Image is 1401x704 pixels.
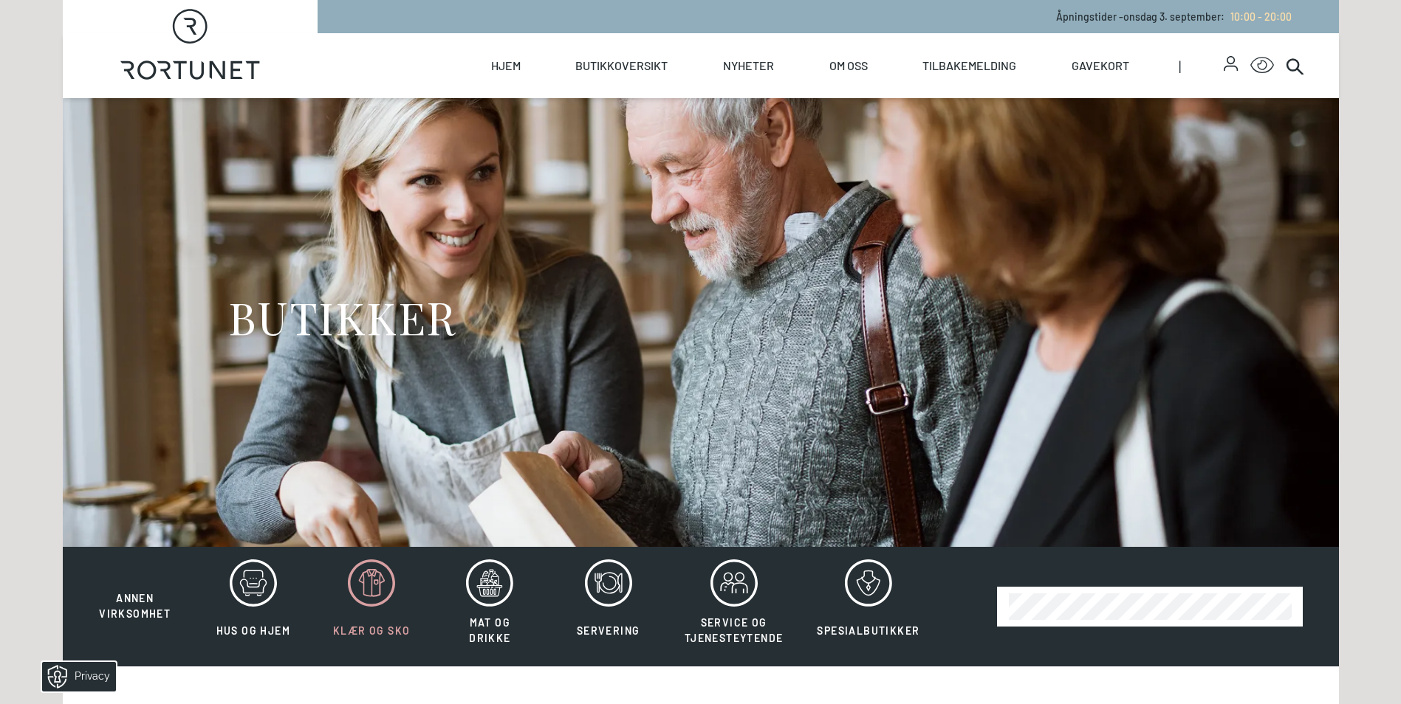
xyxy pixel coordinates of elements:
[333,624,410,637] span: Klær og sko
[216,624,290,637] span: Hus og hjem
[685,616,784,644] span: Service og tjenesteytende
[491,33,521,98] a: Hjem
[1250,54,1274,77] button: Open Accessibility Menu
[669,559,799,655] button: Service og tjenesteytende
[1072,33,1129,98] a: Gavekort
[314,559,429,655] button: Klær og sko
[829,33,868,98] a: Om oss
[1230,10,1292,23] span: 10:00 - 20:00
[1179,33,1224,98] span: |
[551,559,666,655] button: Servering
[99,592,171,620] span: Annen virksomhet
[723,33,774,98] a: Nyheter
[801,559,935,655] button: Spesialbutikker
[228,289,456,345] h1: BUTIKKER
[577,624,640,637] span: Servering
[922,33,1016,98] a: Tilbakemelding
[78,559,193,622] button: Annen virksomhet
[15,657,135,697] iframe: Manage Preferences
[432,559,547,655] button: Mat og drikke
[1056,9,1292,24] p: Åpningstider - onsdag 3. september :
[196,559,311,655] button: Hus og hjem
[469,616,510,644] span: Mat og drikke
[575,33,668,98] a: Butikkoversikt
[817,624,919,637] span: Spesialbutikker
[1224,10,1292,23] a: 10:00 - 20:00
